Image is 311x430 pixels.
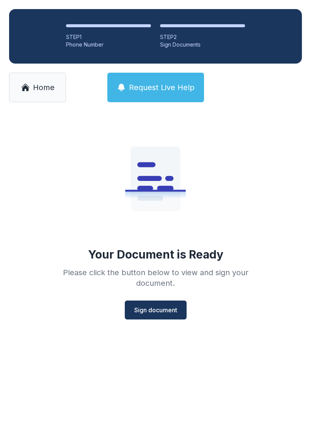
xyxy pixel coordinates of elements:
div: Please click the button below to view and sign your document. [46,267,265,288]
div: STEP 1 [66,33,151,41]
div: Sign Documents [160,41,245,48]
div: STEP 2 [160,33,245,41]
span: Sign document [134,305,177,315]
span: Request Live Help [129,82,195,93]
div: Your Document is Ready [88,248,223,261]
span: Home [33,82,55,93]
div: Phone Number [66,41,151,48]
